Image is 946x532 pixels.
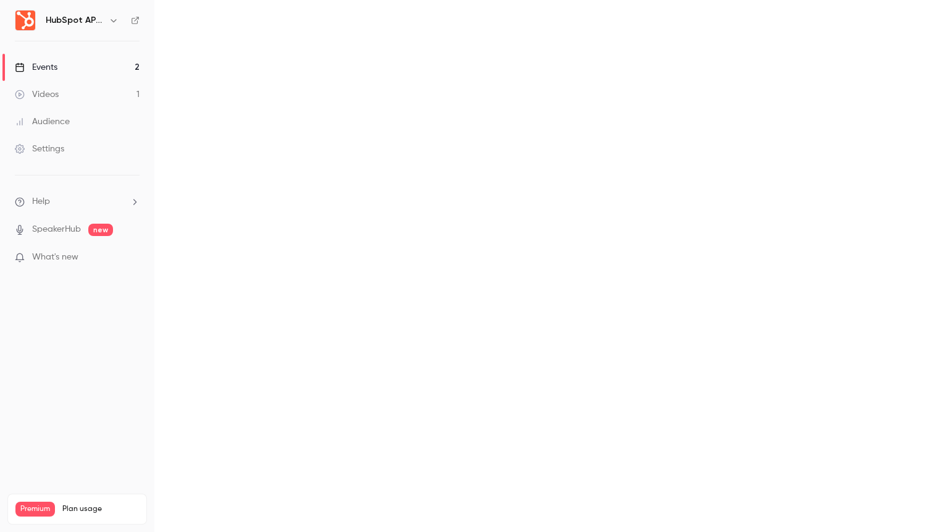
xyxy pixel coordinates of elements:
[15,143,64,155] div: Settings
[15,88,59,101] div: Videos
[32,223,81,236] a: SpeakerHub
[15,502,55,517] span: Premium
[32,251,78,264] span: What's new
[46,14,104,27] h6: HubSpot APAC
[15,195,140,208] li: help-dropdown-opener
[15,61,57,74] div: Events
[32,195,50,208] span: Help
[15,11,35,30] img: HubSpot APAC
[88,224,113,236] span: new
[15,116,70,128] div: Audience
[62,504,139,514] span: Plan usage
